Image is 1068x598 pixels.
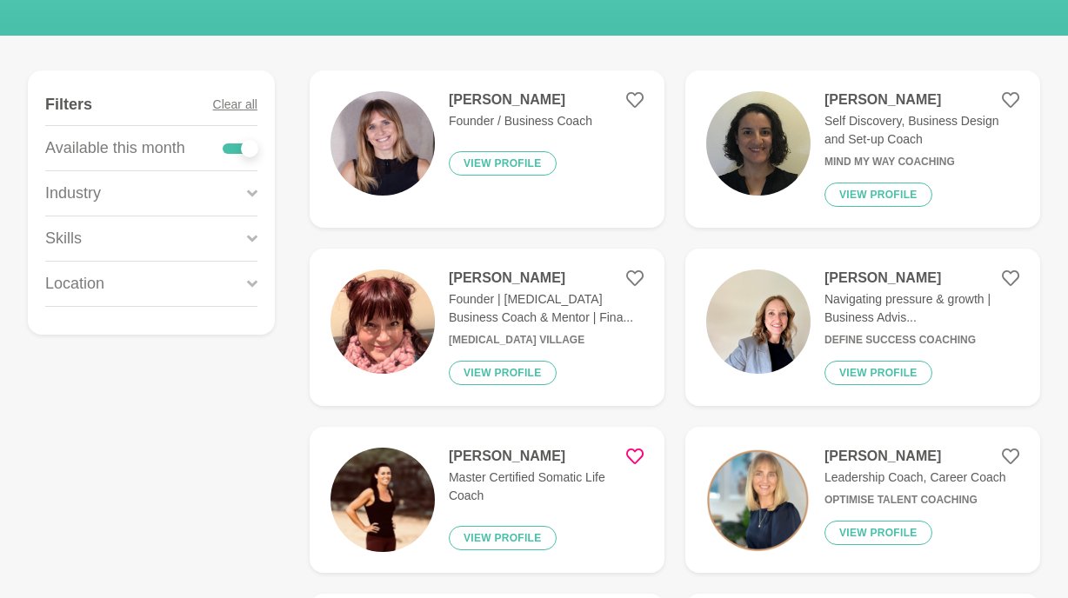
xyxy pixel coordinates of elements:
[685,427,1040,573] a: [PERSON_NAME]Leadership Coach, Career CoachOptimise Talent CoachingView profile
[685,249,1040,406] a: [PERSON_NAME]Navigating pressure & growth | Business Advis...Define Success CoachingView profile
[449,448,644,465] h4: [PERSON_NAME]
[310,249,664,406] a: [PERSON_NAME]Founder | [MEDICAL_DATA] Business Coach & Mentor | Fina...[MEDICAL_DATA] VillageView...
[449,526,557,550] button: View profile
[449,468,644,505] p: Master Certified Somatic Life Coach
[824,290,1019,327] p: Navigating pressure & growth | Business Advis...
[824,494,1006,507] h6: Optimise Talent Coaching
[824,361,932,385] button: View profile
[449,290,644,327] p: Founder | [MEDICAL_DATA] Business Coach & Mentor | Fina...
[213,84,257,125] button: Clear all
[449,334,644,347] h6: [MEDICAL_DATA] Village
[824,112,1019,149] p: Self Discovery, Business Design and Set-up Coach
[824,468,1006,487] p: Leadership Coach, Career Coach
[310,70,664,228] a: [PERSON_NAME]Founder / Business CoachView profile
[685,70,1040,228] a: [PERSON_NAME]Self Discovery, Business Design and Set-up CoachMind My Way CoachingView profile
[824,269,1019,287] h4: [PERSON_NAME]
[824,448,1006,465] h4: [PERSON_NAME]
[45,182,101,205] p: Industry
[706,448,811,552] img: 81ae63a0c9df8fbd3a67eb4428b23410b4d10a04-1080x1080.png
[330,448,435,552] img: 8db6cc805b1ca5f5fdd33356fe94b55f100628b6-1921x2796.jpg
[706,269,811,374] img: 45d9e54ab271db48d0b308b49c7b7039d667ebdb-4032x3024.jpg
[706,91,811,196] img: be424144d6d793bdf34fc91f30e58b38cc251120-886x886.jpg
[45,95,92,115] h4: Filters
[449,361,557,385] button: View profile
[449,269,644,287] h4: [PERSON_NAME]
[45,136,185,160] p: Available this month
[45,227,82,250] p: Skills
[330,269,435,374] img: a36f7b891bd52009063b0a5d28a0f5da24643588-320x320.jpg
[824,183,932,207] button: View profile
[310,427,664,573] a: [PERSON_NAME]Master Certified Somatic Life CoachView profile
[824,521,932,545] button: View profile
[330,91,435,196] img: 6cdf9e4a07ba1d4ff86fe29070785dd57e4211da-593x640.jpg
[449,151,557,176] button: View profile
[449,91,592,109] h4: [PERSON_NAME]
[824,91,1019,109] h4: [PERSON_NAME]
[824,156,1019,169] h6: Mind My Way Coaching
[824,334,1019,347] h6: Define Success Coaching
[449,112,592,130] p: Founder / Business Coach
[45,272,104,296] p: Location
